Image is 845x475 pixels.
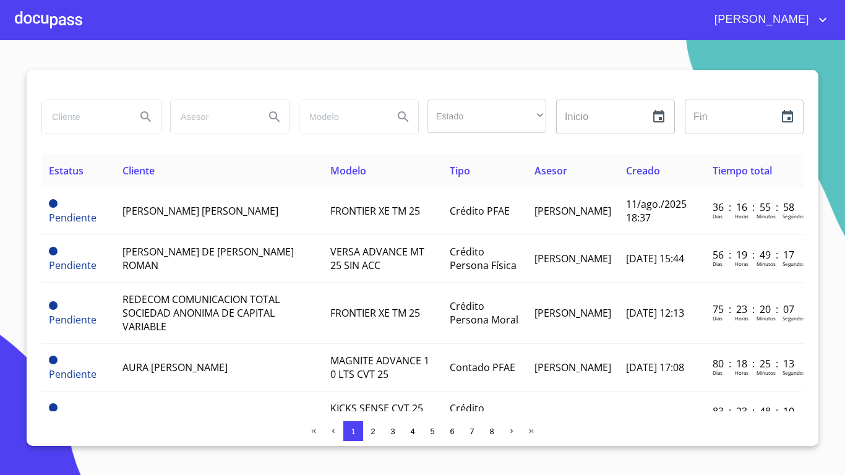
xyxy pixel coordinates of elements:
span: [PERSON_NAME] [534,306,611,320]
span: Tipo [450,164,470,178]
button: 2 [363,421,383,441]
p: Horas [735,260,748,267]
span: [PERSON_NAME] [534,204,611,218]
span: Tiempo total [713,164,772,178]
p: Horas [735,369,748,376]
span: 3 [390,427,395,436]
p: Minutos [757,260,776,267]
button: Search [131,102,161,132]
button: 7 [462,421,482,441]
p: 80 : 18 : 25 : 13 [713,357,796,370]
span: KICKS SENSE CVT 25 SIN ACC [330,401,423,429]
span: FRONTIER XE TM 25 [330,306,420,320]
button: 6 [442,421,462,441]
span: 6 [450,427,454,436]
span: Asesor [534,164,567,178]
button: 5 [422,421,442,441]
span: Crédito Persona Física [450,245,517,272]
p: 75 : 23 : 20 : 07 [713,302,796,316]
span: Contado PFAE [450,361,515,374]
span: Creado [626,164,660,178]
input: search [42,100,126,134]
span: Modelo [330,164,366,178]
span: Estatus [49,164,84,178]
p: Dias [713,369,723,376]
span: [PERSON_NAME] [534,361,611,374]
span: Pendiente [49,313,97,327]
p: Dias [713,213,723,220]
span: Pendiente [49,403,58,412]
p: 36 : 16 : 55 : 58 [713,200,796,214]
span: [PERSON_NAME] [534,408,611,422]
span: Pendiente [49,247,58,255]
span: Crédito Persona Física [450,401,517,429]
span: VERSA ADVANCE MT 25 SIN ACC [330,245,424,272]
input: search [171,100,255,134]
div: ​ [427,100,546,133]
span: Pendiente [49,199,58,208]
button: Search [388,102,418,132]
p: Minutos [757,369,776,376]
p: Dias [713,315,723,322]
button: 4 [403,421,422,441]
span: Pendiente [49,259,97,272]
span: Pendiente [49,367,97,381]
span: Crédito PFAE [450,204,510,218]
p: Dias [713,260,723,267]
button: 3 [383,421,403,441]
span: 4 [410,427,414,436]
span: [PERSON_NAME] [705,10,815,30]
p: Segundos [783,315,805,322]
span: [DATE] 12:13 [626,306,684,320]
span: 7 [470,427,474,436]
span: REDECOM COMUNICACION TOTAL SOCIEDAD ANONIMA DE CAPITAL VARIABLE [122,293,280,333]
button: 1 [343,421,363,441]
span: Crédito Persona Moral [450,299,518,327]
span: FRONTIER XE TM 25 [330,204,420,218]
button: 8 [482,421,502,441]
span: [PERSON_NAME] [PERSON_NAME] [122,204,278,218]
p: 83 : 23 : 48 : 10 [713,404,796,418]
span: 1 [351,427,355,436]
span: 11/ago./2025 18:37 [626,197,687,225]
p: Segundos [783,213,805,220]
button: Search [260,102,290,132]
span: Cliente [122,164,155,178]
span: 8 [489,427,494,436]
p: Segundos [783,369,805,376]
span: [DATE] 15:44 [626,252,684,265]
input: search [299,100,384,134]
p: Segundos [783,260,805,267]
p: 56 : 19 : 49 : 17 [713,248,796,262]
span: 5 [430,427,434,436]
span: MAGNITE ADVANCE 1 0 LTS CVT 25 [330,354,429,381]
p: Horas [735,213,748,220]
span: [PERSON_NAME] DE [PERSON_NAME] ROMAN [122,245,294,272]
button: account of current user [705,10,830,30]
span: Pendiente [49,211,97,225]
p: Minutos [757,315,776,322]
span: Pendiente [49,356,58,364]
span: 2 [371,427,375,436]
span: [PERSON_NAME] [122,408,199,422]
span: [PERSON_NAME] [534,252,611,265]
p: Horas [735,315,748,322]
span: Pendiente [49,301,58,310]
span: [DATE] 17:08 [626,361,684,374]
span: AURA [PERSON_NAME] [122,361,228,374]
p: Minutos [757,213,776,220]
span: [DATE] 11:45 [626,408,684,422]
